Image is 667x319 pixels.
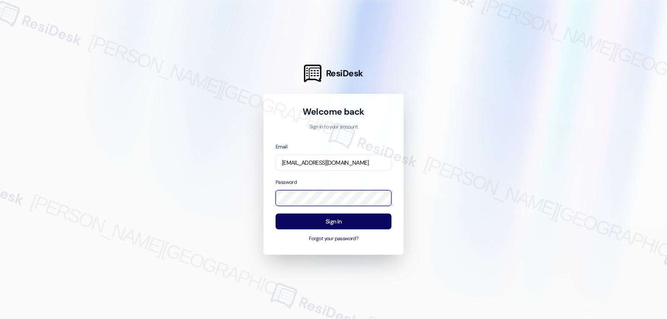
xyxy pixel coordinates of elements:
span: ResiDesk [326,68,363,79]
label: Password [276,179,297,186]
label: Email [276,143,287,150]
button: Forgot your password? [276,235,391,243]
img: ResiDesk Logo [304,65,321,82]
input: name@example.com [276,154,391,171]
button: Sign In [276,214,391,230]
h1: Welcome back [276,106,391,118]
p: Sign in to your account [276,123,391,131]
